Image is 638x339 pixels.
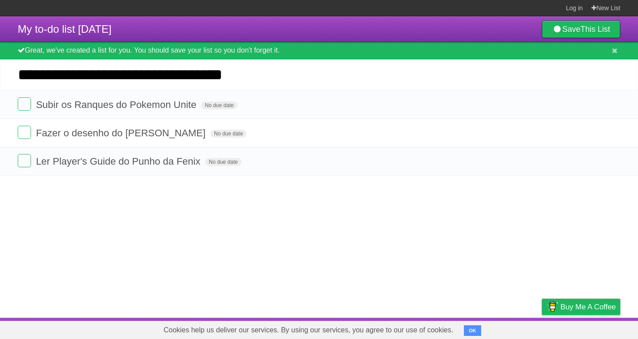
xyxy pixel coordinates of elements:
span: Ler Player's Guide do Punho da Fenix [36,156,202,167]
label: Done [18,97,31,111]
a: Buy me a coffee [542,299,620,315]
b: This List [580,25,610,34]
a: Privacy [530,320,553,337]
span: Buy me a coffee [560,299,616,315]
a: Developers [453,320,489,337]
img: Buy me a coffee [546,299,558,314]
label: Done [18,154,31,167]
span: Cookies help us deliver our services. By using our services, you agree to our use of cookies. [155,321,462,339]
span: Fazer o desenho do [PERSON_NAME] [36,127,208,139]
span: No due date [210,130,246,138]
a: SaveThis List [542,20,620,38]
span: No due date [205,158,241,166]
a: Terms [500,320,520,337]
button: OK [464,325,481,336]
span: My to-do list [DATE] [18,23,112,35]
span: Subir os Ranques do Pokemon Unite [36,99,198,110]
a: About [424,320,443,337]
label: Done [18,126,31,139]
a: Suggest a feature [564,320,620,337]
span: No due date [201,101,237,109]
